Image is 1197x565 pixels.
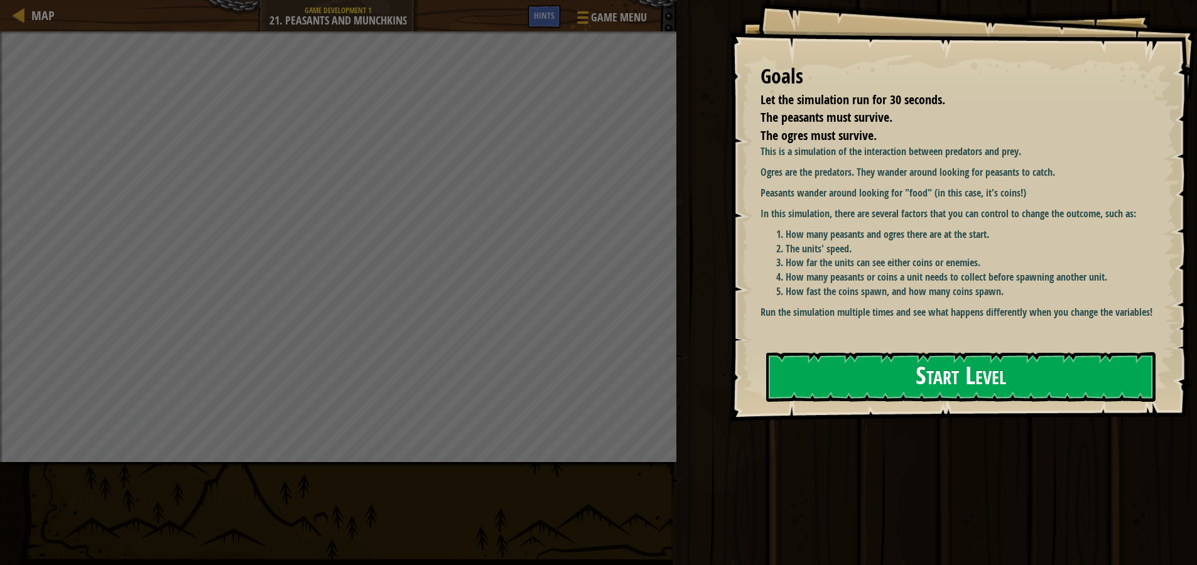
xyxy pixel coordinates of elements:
p: Ogres are the predators. They wander around looking for peasants to catch. [761,165,1163,180]
li: How many peasants and ogres there are at the start. [786,227,1163,242]
li: Let the simulation run for 30 seconds. [745,91,1151,109]
li: How fast the coins spawn, and how many coins spawn. [786,284,1163,299]
li: The peasants must survive. [745,109,1151,127]
li: The units' speed. [786,242,1163,256]
span: The peasants must survive. [761,109,892,126]
a: Map [25,7,55,24]
span: Let the simulation run for 30 seconds. [761,91,945,108]
span: Game Menu [591,9,647,26]
button: Start Level [766,352,1156,402]
span: Hints [534,9,555,21]
div: Goals [761,62,1154,91]
li: How many peasants or coins a unit needs to collect before spawning another unit. [786,270,1163,284]
li: The ogres must survive. [745,127,1151,145]
p: This is a simulation of the interaction between predators and prey. [761,144,1163,159]
button: Game Menu [567,5,654,35]
p: Peasants wander around looking for "food" (in this case, it's coins!) [761,186,1163,200]
span: Map [31,7,55,24]
p: In this simulation, there are several factors that you can control to change the outcome, such as: [761,207,1163,221]
li: How far the units can see either coins or enemies. [786,256,1163,270]
p: Run the simulation multiple times and see what happens differently when you change the variables! [761,305,1163,320]
span: The ogres must survive. [761,127,877,144]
